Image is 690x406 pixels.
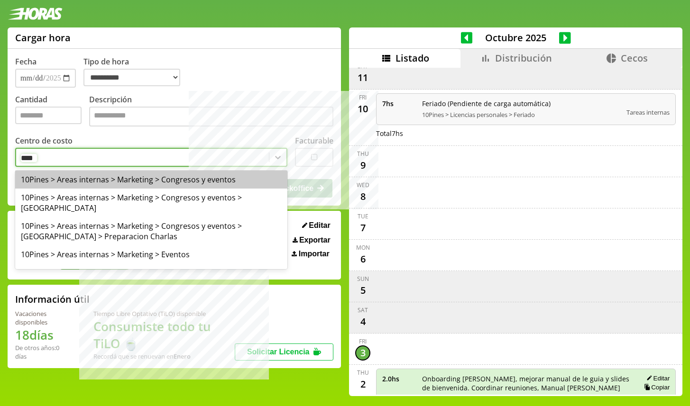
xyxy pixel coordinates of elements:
[422,99,620,108] span: Feriado (Pendiente de carga automática)
[8,8,63,20] img: logotipo
[359,337,367,345] div: Fri
[355,283,370,298] div: 5
[472,31,559,44] span: Octubre 2025
[355,314,370,329] div: 4
[299,250,330,258] span: Importar
[247,348,310,356] span: Solicitar Licencia
[358,212,368,220] div: Tue
[15,94,89,129] label: Cantidad
[357,150,369,158] div: Thu
[15,343,71,361] div: De otros años: 0 días
[15,217,287,245] div: 10Pines > Areas internas > Marketing > Congresos y eventos > [GEOGRAPHIC_DATA] > Preparacion Charlas
[422,374,630,401] span: Onboarding [PERSON_NAME], mejorar manual de le guia y slides de bienvenida. Coordinar reuniones, ...
[15,56,37,67] label: Fecha
[15,245,287,263] div: 10Pines > Areas internas > Marketing > Eventos
[355,252,370,267] div: 6
[299,236,331,244] span: Exportar
[356,244,370,252] div: Mon
[15,263,287,281] div: 10Pines > Areas internas > Organizacion de eventos
[355,220,370,235] div: 7
[349,68,682,395] div: scrollable content
[358,306,368,314] div: Sat
[83,56,188,88] label: Tipo de hora
[355,158,370,173] div: 9
[376,129,676,138] div: Total 7 hs
[382,99,415,108] span: 7 hs
[641,383,670,391] button: Copiar
[83,69,180,86] select: Tipo de hora
[295,135,333,146] label: Facturable
[355,345,370,361] div: 3
[357,275,369,283] div: Sun
[644,374,670,382] button: Editar
[355,189,370,204] div: 8
[93,309,235,318] div: Tiempo Libre Optativo (TiLO) disponible
[290,235,333,245] button: Exportar
[15,189,287,217] div: 10Pines > Areas internas > Marketing > Congresos y eventos > [GEOGRAPHIC_DATA]
[621,52,648,64] span: Cecos
[299,221,333,230] button: Editar
[357,369,369,377] div: Thu
[15,171,287,189] div: 10Pines > Areas internas > Marketing > Congresos y eventos
[355,377,370,392] div: 2
[15,135,73,146] label: Centro de costo
[382,374,415,383] span: 2.0 hs
[495,52,552,64] span: Distribución
[89,107,333,126] textarea: Descripción
[15,309,71,326] div: Vacaciones disponibles
[89,94,333,129] label: Descripción
[174,352,191,361] b: Enero
[93,352,235,361] div: Recordá que se renuevan en
[235,343,333,361] button: Solicitar Licencia
[15,107,82,124] input: Cantidad
[396,52,429,64] span: Listado
[15,293,90,306] h2: Información útil
[359,93,367,101] div: Fri
[15,31,71,44] h1: Cargar hora
[93,318,235,352] h1: Consumiste todo tu TiLO 🍵
[309,221,330,230] span: Editar
[355,70,370,85] div: 11
[357,181,369,189] div: Wed
[15,326,71,343] h1: 18 días
[422,110,620,119] span: 10Pines > Licencias personales > Feriado
[355,101,370,117] div: 10
[626,108,670,117] span: Tareas internas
